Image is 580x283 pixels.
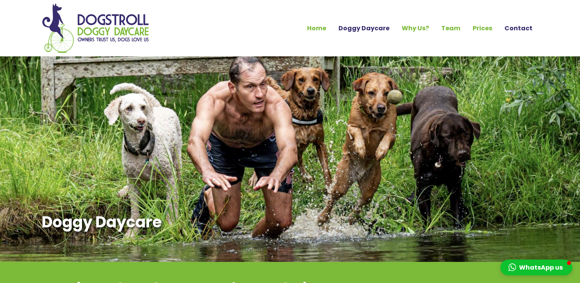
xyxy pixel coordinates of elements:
[42,3,149,53] img: Home
[396,22,435,35] a: Why Us?
[500,260,572,275] button: WhatsApp us
[498,22,539,35] a: Contact
[435,22,467,35] a: Team
[301,22,332,35] a: Home
[42,213,328,231] h1: Doggy Daycare
[467,22,498,35] a: Prices
[332,22,396,35] a: Doggy Daycare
